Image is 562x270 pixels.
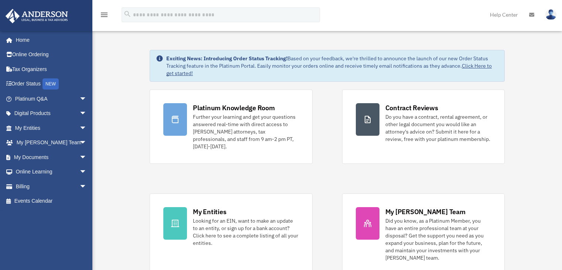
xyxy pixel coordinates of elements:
a: My Entitiesarrow_drop_down [5,121,98,135]
a: My Documentsarrow_drop_down [5,150,98,165]
span: arrow_drop_down [79,121,94,136]
div: NEW [42,78,59,90]
a: Online Ordering [5,47,98,62]
a: Digital Productsarrow_drop_down [5,106,98,121]
a: Contract Reviews Do you have a contract, rental agreement, or other legal document you would like... [342,90,505,164]
a: Click Here to get started! [166,63,492,77]
div: My [PERSON_NAME] Team [385,207,466,216]
a: My [PERSON_NAME] Teamarrow_drop_down [5,135,98,150]
div: My Entities [193,207,226,216]
div: Did you know, as a Platinum Member, you have an entire professional team at your disposal? Get th... [385,217,491,261]
div: Based on your feedback, we're thrilled to announce the launch of our new Order Status Tracking fe... [166,55,498,77]
strong: Exciting News: Introducing Order Status Tracking! [166,55,287,62]
span: arrow_drop_down [79,106,94,121]
span: arrow_drop_down [79,135,94,151]
div: Further your learning and get your questions answered real-time with direct access to [PERSON_NAM... [193,113,299,150]
div: Looking for an EIN, want to make an update to an entity, or sign up for a bank account? Click her... [193,217,299,247]
img: Anderson Advisors Platinum Portal [3,9,70,23]
a: Online Learningarrow_drop_down [5,165,98,179]
img: User Pic [545,9,556,20]
a: Tax Organizers [5,62,98,77]
a: Home [5,33,94,47]
a: Platinum Knowledge Room Further your learning and get your questions answered real-time with dire... [150,90,312,164]
a: menu [100,13,109,19]
i: menu [100,10,109,19]
a: Order StatusNEW [5,77,98,92]
a: Platinum Q&Aarrow_drop_down [5,91,98,106]
i: search [123,10,132,18]
span: arrow_drop_down [79,179,94,194]
div: Contract Reviews [385,103,438,112]
a: Billingarrow_drop_down [5,179,98,194]
a: Events Calendar [5,194,98,209]
div: Platinum Knowledge Room [193,103,275,112]
span: arrow_drop_down [79,150,94,165]
div: Do you have a contract, rental agreement, or other legal document you would like an attorney's ad... [385,113,491,143]
span: arrow_drop_down [79,165,94,180]
span: arrow_drop_down [79,91,94,107]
